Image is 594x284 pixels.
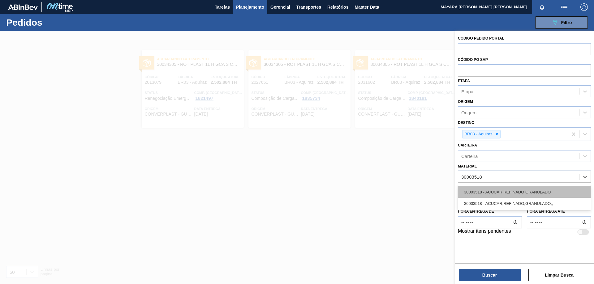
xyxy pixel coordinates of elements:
[458,207,522,216] label: Hora entrega de
[461,110,476,115] div: Origem
[270,3,290,11] span: Gerencial
[458,143,477,147] label: Carteira
[6,19,99,26] h1: Pedidos
[458,228,511,236] label: Mostrar itens pendentes
[458,100,473,104] label: Origem
[527,207,591,216] label: Hora entrega até
[463,130,493,138] div: BR03 - Aquiraz
[215,3,230,11] span: Tarefas
[458,36,504,40] label: Código Pedido Portal
[458,57,488,62] label: Códido PO SAP
[327,3,348,11] span: Relatórios
[458,164,477,168] label: Material
[561,3,568,11] img: userActions
[458,198,591,209] div: 30003518 - ACUCAR;REFINADO;GRANULADO;;
[580,3,588,11] img: Logout
[296,3,321,11] span: Transportes
[236,3,264,11] span: Planejamento
[458,79,470,83] label: Etapa
[461,153,478,159] div: Carteira
[458,186,591,198] div: 30003518 - ACUCAR REFINADO GRANULADO
[8,4,38,10] img: TNhmsLtSVTkK8tSr43FrP2fwEKptu5GPRR3wAAAABJRU5ErkJggg==
[458,121,474,125] label: Destino
[561,20,572,25] span: Filtro
[355,3,379,11] span: Master Data
[461,89,473,94] div: Etapa
[532,3,552,11] button: Notificações
[535,16,588,29] button: Filtro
